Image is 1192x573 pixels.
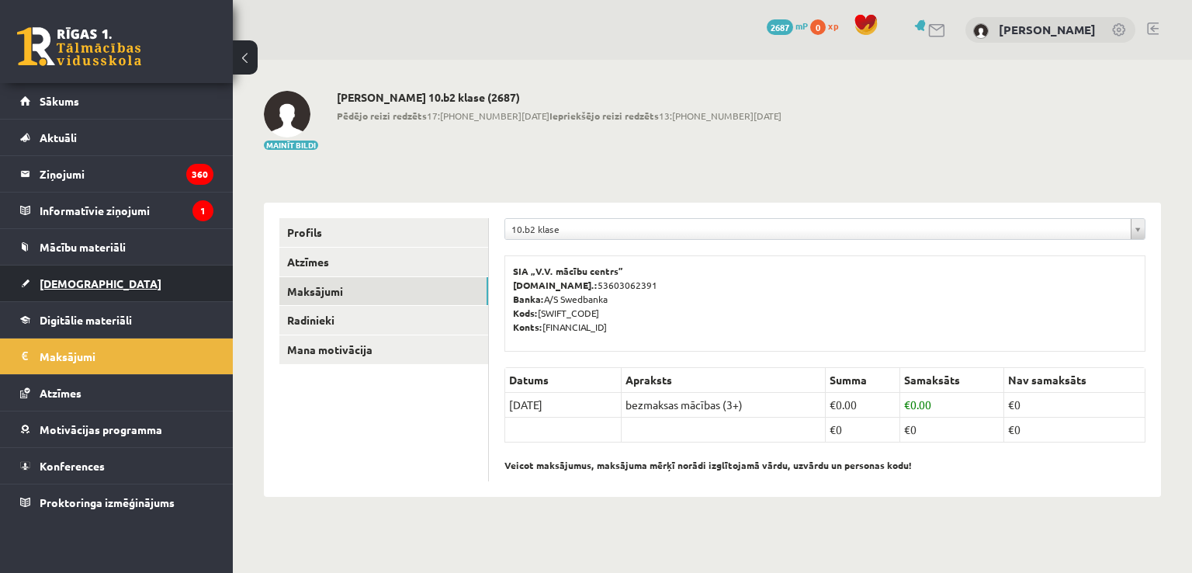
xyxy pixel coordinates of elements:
[40,339,213,374] legend: Maksājumi
[513,279,598,291] b: [DOMAIN_NAME].:
[505,393,622,418] td: [DATE]
[622,393,826,418] td: bezmaksas mācības (3+)
[767,19,808,32] a: 2687 mP
[825,418,899,443] td: €0
[264,141,318,150] button: Mainīt bildi
[20,266,213,301] a: [DEMOGRAPHIC_DATA]
[192,200,213,221] i: 1
[40,276,161,290] span: [DEMOGRAPHIC_DATA]
[513,293,544,305] b: Banka:
[999,22,1096,37] a: [PERSON_NAME]
[40,130,77,144] span: Aktuāli
[1004,368,1145,393] th: Nav samaksāts
[899,393,1004,418] td: 0.00
[40,386,81,400] span: Atzīmes
[1004,393,1145,418] td: €0
[504,459,912,471] b: Veicot maksājumus, maksājuma mērķī norādi izglītojamā vārdu, uzvārdu un personas kodu!
[264,91,310,137] img: Rebeka Sanoka
[40,422,162,436] span: Motivācijas programma
[40,193,213,228] legend: Informatīvie ziņojumi
[20,412,213,447] a: Motivācijas programma
[279,218,488,247] a: Profils
[337,109,427,122] b: Pēdējo reizi redzēts
[279,306,488,335] a: Radinieki
[513,307,538,319] b: Kods:
[622,368,826,393] th: Apraksts
[767,19,793,35] span: 2687
[904,398,910,412] span: €
[1004,418,1145,443] td: €0
[830,398,836,412] span: €
[20,375,213,411] a: Atzīmes
[40,156,213,192] legend: Ziņojumi
[40,240,126,254] span: Mācību materiāli
[20,156,213,192] a: Ziņojumi360
[40,94,79,108] span: Sākums
[279,277,488,306] a: Maksājumi
[20,120,213,155] a: Aktuāli
[279,335,488,364] a: Mana motivācija
[20,193,213,228] a: Informatīvie ziņojumi1
[549,109,659,122] b: Iepriekšējo reizi redzēts
[505,219,1145,239] a: 10.b2 klase
[825,393,899,418] td: 0.00
[20,448,213,484] a: Konferences
[20,302,213,338] a: Digitālie materiāli
[186,164,213,185] i: 360
[337,109,781,123] span: 17:[PHONE_NUMBER][DATE] 13:[PHONE_NUMBER][DATE]
[899,368,1004,393] th: Samaksāts
[337,91,781,104] h2: [PERSON_NAME] 10.b2 klase (2687)
[17,27,141,66] a: Rīgas 1. Tālmācības vidusskola
[40,495,175,509] span: Proktoringa izmēģinājums
[513,321,542,333] b: Konts:
[511,219,1124,239] span: 10.b2 klase
[513,265,624,277] b: SIA „V.V. mācību centrs”
[513,264,1137,334] p: 53603062391 A/S Swedbanka [SWIFT_CODE] [FINANCIAL_ID]
[279,248,488,276] a: Atzīmes
[20,229,213,265] a: Mācību materiāli
[20,83,213,119] a: Sākums
[828,19,838,32] span: xp
[20,484,213,520] a: Proktoringa izmēģinājums
[20,339,213,374] a: Maksājumi
[505,368,622,393] th: Datums
[810,19,846,32] a: 0 xp
[40,313,132,327] span: Digitālie materiāli
[40,459,105,473] span: Konferences
[825,368,899,393] th: Summa
[810,19,826,35] span: 0
[899,418,1004,443] td: €0
[973,23,989,39] img: Rebeka Sanoka
[795,19,808,32] span: mP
